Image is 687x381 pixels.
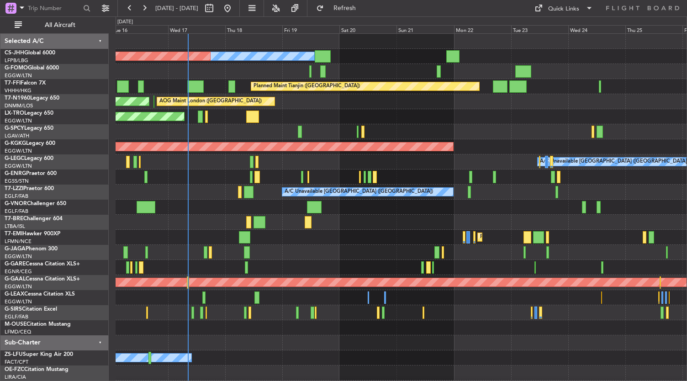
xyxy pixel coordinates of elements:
a: LFMN/NCE [5,238,32,245]
a: T7-LZZIPraetor 600 [5,186,54,191]
span: G-VNOR [5,201,27,206]
a: EGGW/LTN [5,117,32,124]
span: All Aircraft [24,22,96,28]
a: LFMD/CEQ [5,328,31,335]
div: A/C Unavailable [GEOGRAPHIC_DATA] ([GEOGRAPHIC_DATA]) [285,185,433,199]
a: LGAV/ATH [5,132,29,139]
a: EGGW/LTN [5,72,32,79]
span: G-LEAX [5,291,24,297]
a: EGGW/LTN [5,163,32,169]
div: Planned Maint [GEOGRAPHIC_DATA] [480,230,567,244]
a: G-KGKGLegacy 600 [5,141,55,146]
a: EGLF/FAB [5,193,28,200]
a: T7-EMIHawker 900XP [5,231,60,237]
div: Tue 23 [511,25,568,33]
span: G-GARE [5,261,26,267]
span: ZS-LFU [5,352,23,357]
button: Refresh [312,1,367,16]
a: EGNR/CEG [5,268,32,275]
a: G-JAGAPhenom 300 [5,246,58,252]
button: All Aircraft [10,18,99,32]
a: LX-TROLegacy 650 [5,111,53,116]
a: G-GARECessna Citation XLS+ [5,261,80,267]
span: G-ENRG [5,171,26,176]
a: T7-BREChallenger 604 [5,216,63,222]
span: G-FOMO [5,65,28,71]
div: [DATE] [117,18,133,26]
span: G-JAGA [5,246,26,252]
div: Wed 17 [168,25,225,33]
a: LTBA/ISL [5,223,25,230]
span: G-SPCY [5,126,24,131]
a: EGLF/FAB [5,208,28,215]
a: G-LEAXCessna Citation XLS [5,291,75,297]
span: T7-LZZI [5,186,23,191]
a: DNMM/LOS [5,102,33,109]
a: EGGW/LTN [5,283,32,290]
span: M-OUSE [5,322,26,327]
span: T7-FFI [5,80,21,86]
a: LIRA/CIA [5,374,26,381]
a: ZS-LFUSuper King Air 200 [5,352,73,357]
div: Planned Maint Tianjin ([GEOGRAPHIC_DATA]) [254,79,360,93]
a: G-SIRSCitation Excel [5,307,57,312]
span: T7-N1960 [5,95,30,101]
span: LX-TRO [5,111,24,116]
div: Tue 16 [111,25,168,33]
a: EGGW/LTN [5,298,32,305]
span: G-LEGC [5,156,24,161]
div: Fri 19 [282,25,339,33]
div: Sun 21 [396,25,454,33]
span: T7-EMI [5,231,22,237]
div: Wed 24 [568,25,625,33]
span: G-GAAL [5,276,26,282]
a: CS-JHHGlobal 6000 [5,50,55,56]
a: G-GAALCessna Citation XLS+ [5,276,80,282]
a: EGGW/LTN [5,253,32,260]
div: Quick Links [548,5,579,14]
div: Thu 18 [225,25,282,33]
a: G-LEGCLegacy 600 [5,156,53,161]
a: EGSS/STN [5,178,29,185]
a: VHHH/HKG [5,87,32,94]
a: EGLF/FAB [5,313,28,320]
span: T7-BRE [5,216,23,222]
div: AOG Maint London ([GEOGRAPHIC_DATA]) [159,95,262,108]
a: T7-N1960Legacy 650 [5,95,59,101]
a: LFPB/LBG [5,57,28,64]
span: CS-JHH [5,50,24,56]
a: G-ENRGPraetor 600 [5,171,57,176]
a: EGGW/LTN [5,148,32,154]
a: G-SPCYLegacy 650 [5,126,53,131]
div: Mon 22 [454,25,511,33]
a: FACT/CPT [5,359,28,365]
span: OE-FZC [5,367,24,372]
div: Thu 25 [625,25,682,33]
input: Trip Number [28,1,80,15]
a: OE-FZCCitation Mustang [5,367,69,372]
a: G-FOMOGlobal 6000 [5,65,59,71]
a: T7-FFIFalcon 7X [5,80,46,86]
span: G-KGKG [5,141,26,146]
button: Quick Links [530,1,597,16]
span: G-SIRS [5,307,22,312]
span: Refresh [326,5,364,11]
a: M-OUSECitation Mustang [5,322,71,327]
a: G-VNORChallenger 650 [5,201,66,206]
span: [DATE] - [DATE] [155,4,198,12]
div: Sat 20 [339,25,396,33]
